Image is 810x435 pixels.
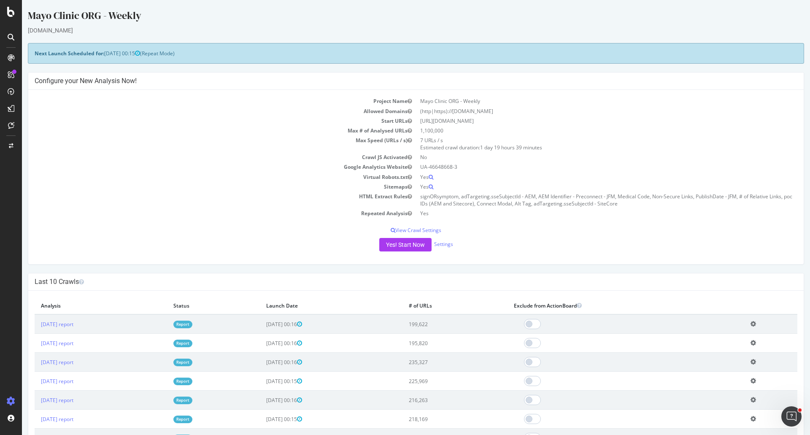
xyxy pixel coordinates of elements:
[244,340,280,347] span: [DATE] 00:16
[13,278,775,286] h4: Last 10 Crawls
[381,314,486,334] td: 199,622
[394,126,775,135] td: 1,100,000
[13,182,394,192] td: Sitemaps
[13,116,394,126] td: Start URLs
[19,340,51,347] a: [DATE] report
[13,297,145,314] th: Analysis
[19,378,51,385] a: [DATE] report
[13,162,394,172] td: Google Analytics Website
[244,378,280,385] span: [DATE] 00:15
[394,96,775,106] td: Mayo Clinic ORG - Weekly
[13,172,394,182] td: Virtual Robots.txt
[151,321,170,328] a: Report
[412,241,431,248] a: Settings
[381,353,486,372] td: 235,327
[13,135,394,152] td: Max Speed (URLs / s)
[357,238,410,251] button: Yes! Start Now
[13,106,394,116] td: Allowed Domains
[244,321,280,328] span: [DATE] 00:16
[6,26,782,35] div: [DOMAIN_NAME]
[13,152,394,162] td: Crawl JS Activated
[13,192,394,208] td: HTML Extract Rules
[394,192,775,208] td: signORsymptom, adTargeting.sseSubjectId - AEM, AEM Identifier - Preconnect - JFM, Medical Code, N...
[486,297,722,314] th: Exclude from ActionBoard
[244,397,280,404] span: [DATE] 00:16
[781,406,802,427] iframe: Intercom live chat
[381,334,486,353] td: 195,820
[13,208,394,218] td: Repeated Analysis
[19,359,51,366] a: [DATE] report
[19,416,51,423] a: [DATE] report
[394,106,775,116] td: (http|https)://[DOMAIN_NAME]
[151,416,170,423] a: Report
[6,8,782,26] div: Mayo Clinic ORG - Weekly
[381,410,486,429] td: 218,169
[394,172,775,182] td: Yes
[244,359,280,366] span: [DATE] 00:16
[145,297,238,314] th: Status
[244,416,280,423] span: [DATE] 00:15
[394,162,775,172] td: UA-46648668-3
[381,391,486,410] td: 216,263
[13,77,775,85] h4: Configure your New Analysis Now!
[394,116,775,126] td: [URL][DOMAIN_NAME]
[381,297,486,314] th: # of URLs
[13,227,775,234] p: View Crawl Settings
[151,378,170,385] a: Report
[6,43,782,64] div: (Repeat Mode)
[82,50,118,57] span: [DATE] 00:15
[13,96,394,106] td: Project Name
[394,135,775,152] td: 7 URLs / s Estimated crawl duration:
[458,144,520,151] span: 1 day 19 hours 39 minutes
[394,208,775,218] td: Yes
[19,397,51,404] a: [DATE] report
[381,372,486,391] td: 225,969
[19,321,51,328] a: [DATE] report
[13,50,82,57] strong: Next Launch Scheduled for:
[151,340,170,347] a: Report
[394,152,775,162] td: No
[394,182,775,192] td: Yes
[13,126,394,135] td: Max # of Analysed URLs
[238,297,381,314] th: Launch Date
[151,397,170,404] a: Report
[151,359,170,366] a: Report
